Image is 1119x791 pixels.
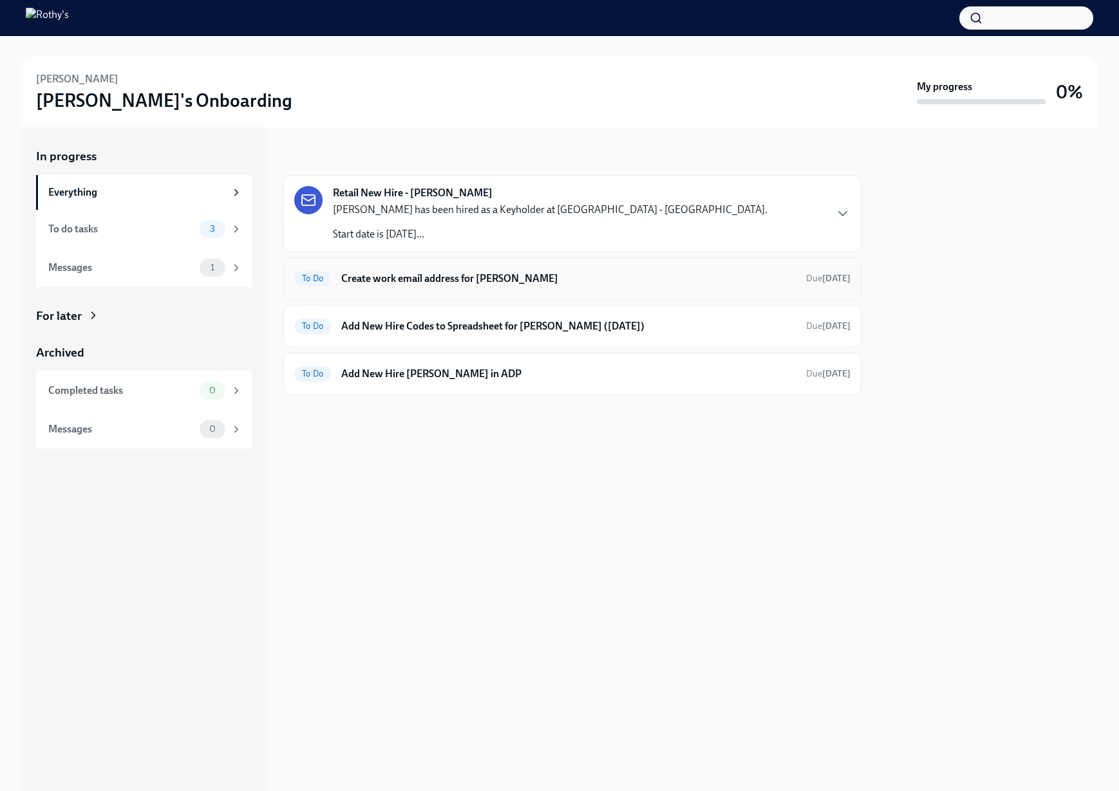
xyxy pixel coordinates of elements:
a: In progress [36,148,252,165]
div: Messages [48,422,194,436]
div: For later [36,308,82,324]
span: 3 [202,224,223,234]
span: Due [806,273,851,284]
p: Start date is [DATE]... [333,227,767,241]
a: To do tasks3 [36,210,252,248]
a: To DoCreate work email address for [PERSON_NAME]Due[DATE] [294,268,851,289]
h6: Add New Hire [PERSON_NAME] in ADP [341,367,796,381]
a: Messages0 [36,410,252,449]
div: Completed tasks [48,384,194,398]
a: Everything [36,175,252,210]
img: Rothy's [26,8,69,28]
h6: Add New Hire Codes to Spreadsheet for [PERSON_NAME] ([DATE]) [341,319,796,333]
span: To Do [294,369,331,378]
strong: [DATE] [822,273,851,284]
h3: [PERSON_NAME]'s Onboarding [36,89,292,112]
strong: [DATE] [822,368,851,379]
a: Completed tasks0 [36,371,252,410]
span: To Do [294,321,331,331]
div: Everything [48,185,225,200]
h6: [PERSON_NAME] [36,72,118,86]
span: September 10th, 2025 09:00 [806,272,851,284]
span: 0 [202,424,223,434]
span: September 22nd, 2025 09:00 [806,320,851,332]
strong: [DATE] [822,321,851,331]
div: To do tasks [48,222,194,236]
div: Messages [48,261,194,275]
strong: My progress [917,80,972,94]
p: [PERSON_NAME] has been hired as a Keyholder at [GEOGRAPHIC_DATA] - [GEOGRAPHIC_DATA]. [333,203,767,217]
strong: Retail New Hire - [PERSON_NAME] [333,186,493,200]
span: 0 [202,386,223,395]
h6: Create work email address for [PERSON_NAME] [341,272,796,286]
span: September 15th, 2025 09:00 [806,368,851,380]
span: Due [806,321,851,331]
div: In progress [283,148,344,165]
a: To DoAdd New Hire Codes to Spreadsheet for [PERSON_NAME] ([DATE])Due[DATE] [294,316,851,337]
span: To Do [294,274,331,283]
a: Messages1 [36,248,252,287]
a: To DoAdd New Hire [PERSON_NAME] in ADPDue[DATE] [294,364,851,384]
h3: 0% [1056,80,1083,104]
a: For later [36,308,252,324]
span: Due [806,368,851,379]
a: Archived [36,344,252,361]
span: 1 [203,263,222,272]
